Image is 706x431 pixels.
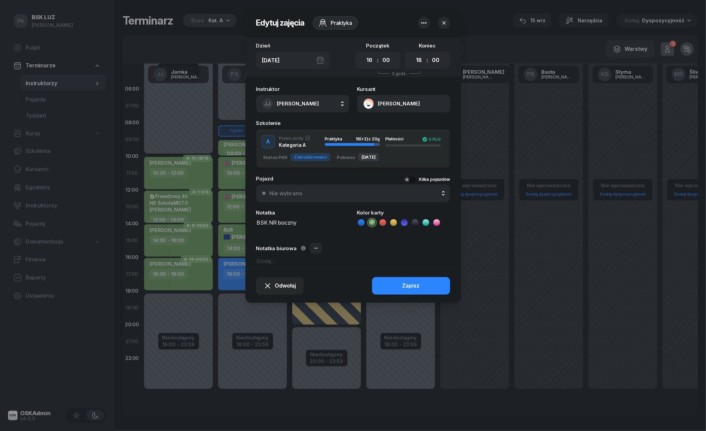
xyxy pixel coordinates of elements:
[256,18,305,28] h2: Edytuj zajęcia
[275,281,296,290] span: Odwołaj
[372,277,450,295] button: Zapisz
[357,95,450,112] button: [PERSON_NAME]
[404,176,450,183] button: Kilka pojazdów
[427,56,428,64] div: :
[270,191,303,196] div: Nie wybrano
[277,100,319,107] span: [PERSON_NAME]
[256,185,450,202] button: Nie wybrano
[419,176,450,183] div: Kilka pojazdów
[256,95,349,112] button: JJ[PERSON_NAME]
[264,101,271,107] span: JJ
[256,277,304,295] button: Odwołaj
[402,281,420,290] div: Zapisz
[377,56,378,64] div: :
